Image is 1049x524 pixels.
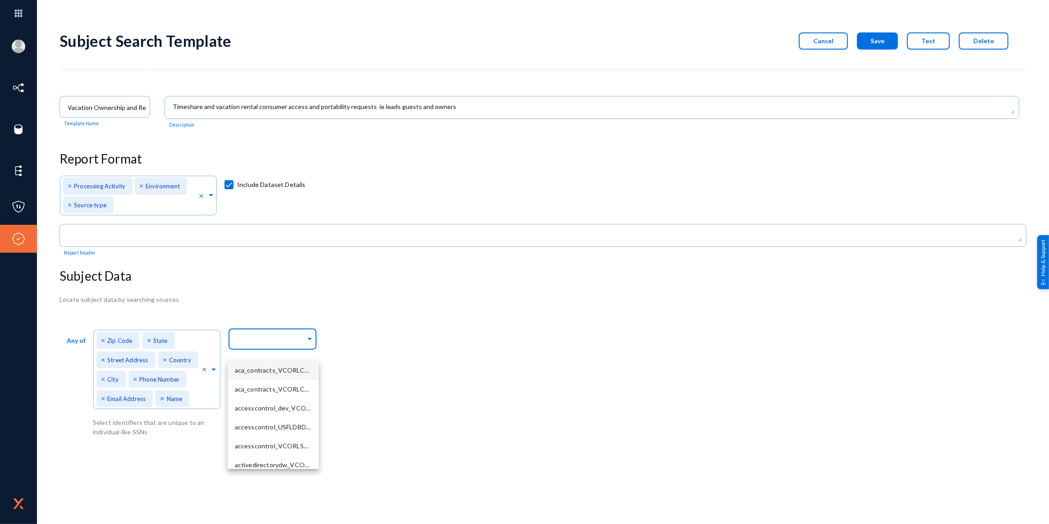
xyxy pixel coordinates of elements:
mat-hint: Report header [64,250,96,256]
div: Help & Support [1037,235,1049,289]
input: Name [68,104,146,112]
button: Cancel [799,32,848,50]
img: app launcher [5,4,32,23]
span: × [163,355,169,364]
span: × [160,394,166,402]
div: Select identifiers that are unique to an individual like SSNs [93,418,228,437]
span: Clear all [202,365,210,374]
span: Include Dataset Details [237,178,306,191]
span: × [133,374,139,383]
img: icon-compliance.svg [12,232,25,246]
span: × [68,181,74,190]
div: Locate subject data by searching sources [60,295,1026,304]
span: Cancel [813,37,834,45]
img: icon-inventory.svg [12,81,25,95]
span: × [101,336,107,344]
button: Delete [959,32,1008,50]
h3: Report Format [60,151,1026,167]
span: activedirectorydw_VCORLSQLAPPPR03_1405 [235,461,371,469]
span: Delete [973,37,994,45]
span: accesscontrol_dev_VCORLSQLAPPNP02_56210 [235,404,376,412]
h3: Subject Data [60,269,1026,284]
span: × [147,336,153,344]
span: accesscontrol_VCORLSQLAPPPR01_59260 [235,442,362,450]
button: Save [857,32,898,50]
span: Name [167,395,183,402]
ng-dropdown-panel: Options list [228,361,319,469]
span: × [101,374,107,383]
span: Save [870,37,884,45]
span: City [107,376,119,383]
span: × [101,394,107,402]
span: aca_contracts_VCORLCMDSQLPR01_1433 [235,385,360,393]
span: Source type [74,201,106,209]
img: blank-profile-picture.png [12,40,25,53]
mat-hint: Description [169,122,195,128]
span: State [153,337,168,344]
span: Processing Activity [74,182,125,190]
button: Any of [60,333,93,356]
mat-hint: Template Name [64,121,99,127]
img: icon-elements.svg [12,164,25,178]
span: × [68,200,74,209]
span: Clear all [199,191,207,201]
span: Country [169,356,191,364]
span: Email Address [107,395,146,402]
span: Environment [146,182,180,190]
button: Test [907,32,950,50]
span: Street Address [107,356,148,364]
span: Zip Code [107,337,132,344]
span: × [139,181,146,190]
p: Any of [67,333,86,349]
img: help_support.svg [1040,279,1046,285]
span: Test [921,37,935,45]
span: Phone Number [139,376,179,383]
span: accesscontrol_USFLDBD8_56456 [235,423,331,431]
img: icon-policies.svg [12,200,25,214]
span: aca_contracts_VCORLCMDSQLNP01_1433 [235,366,360,374]
span: × [101,355,107,364]
div: Subject Search Template [60,32,232,50]
img: icon-sources.svg [12,123,25,136]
